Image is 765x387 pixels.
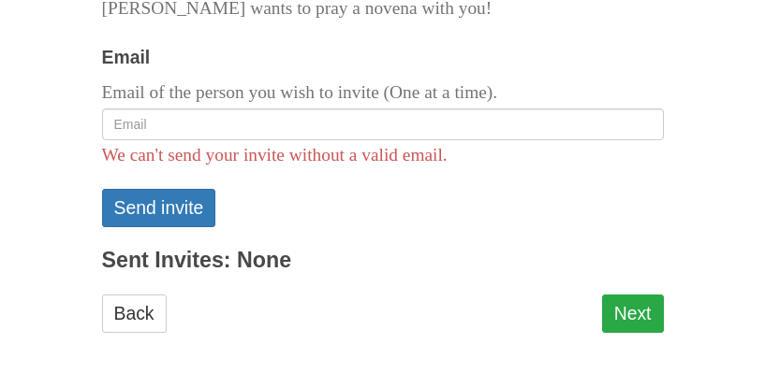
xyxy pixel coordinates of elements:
[102,145,448,165] span: We can't send your invite without a valid email.
[102,78,664,108] p: Email of the person you wish to invite (One at a time).
[102,189,216,227] button: Send invite
[102,294,167,333] a: Back
[102,42,151,73] label: Email
[102,249,664,273] h3: Sent Invites: None
[602,294,664,333] a: Next
[102,108,664,140] input: Email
